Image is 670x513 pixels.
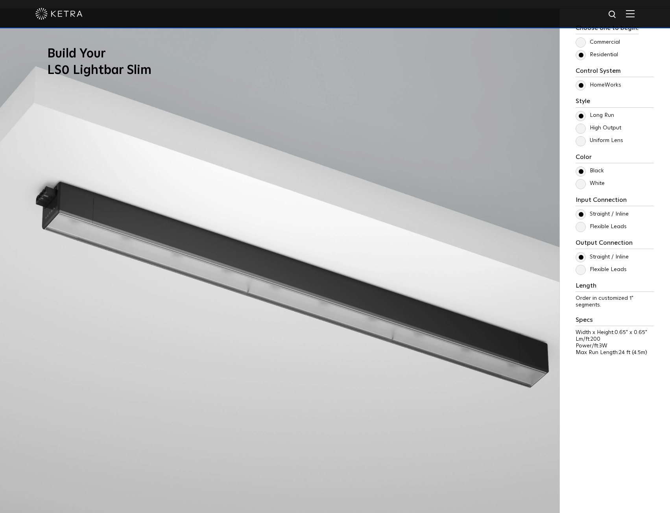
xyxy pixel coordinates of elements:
label: Flexible Leads [576,223,627,230]
label: High Output [576,125,621,131]
h3: Output Connection [576,239,654,249]
h3: Choose one to begin: [576,24,639,34]
label: Black [576,168,604,174]
label: Long Run [576,112,614,119]
h3: Specs [576,316,654,326]
span: 0.65" x 0.65" [615,330,647,335]
p: Max Run Length: [576,349,654,356]
h3: Control System [576,67,654,77]
label: Straight / Inline [576,211,629,218]
h3: Input Connection [576,196,654,206]
img: search icon [608,10,618,20]
p: Power/ft: [576,343,654,349]
h3: Length [576,282,654,292]
span: 24 ft (4.5m) [619,350,647,355]
h3: Style [576,98,654,107]
img: ketra-logo-2019-white [35,8,83,20]
label: Uniform Lens [576,137,623,144]
label: Residential [576,52,618,58]
label: Straight / Inline [576,254,629,260]
p: Lm/ft: [576,336,654,343]
label: White [576,180,605,187]
p: Width x Height: [576,329,654,336]
label: HomeWorks [576,82,621,89]
span: 3W [599,343,607,349]
label: Flexible Leads [576,266,627,273]
h3: Color [576,153,654,163]
label: Commercial [576,39,620,46]
img: Hamburger%20Nav.svg [626,10,635,17]
span: Order in customized 1" segments. [576,295,633,308]
span: 200 [591,336,600,342]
